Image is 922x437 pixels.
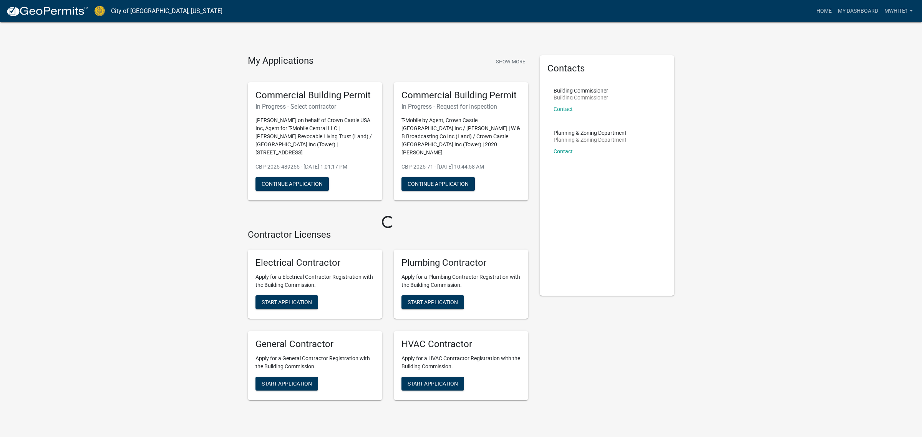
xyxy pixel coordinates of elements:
button: Show More [493,55,528,68]
p: CBP-2025-71 - [DATE] 10:44:58 AM [401,163,521,171]
p: CBP-2025-489255 - [DATE] 1:01:17 PM [255,163,375,171]
button: Start Application [401,377,464,391]
a: MWhite1 [881,4,916,18]
p: Planning & Zoning Department [554,137,627,142]
span: Start Application [262,380,312,386]
span: Start Application [408,299,458,305]
button: Start Application [255,295,318,309]
p: Planning & Zoning Department [554,130,627,136]
h6: In Progress - Select contractor [255,103,375,110]
p: Apply for a HVAC Contractor Registration with the Building Commission. [401,354,521,371]
a: Home [813,4,835,18]
button: Continue Application [401,177,475,191]
p: [PERSON_NAME] on behalf of Crown Castle USA Inc, Agent for T-Mobile Central LLC | [PERSON_NAME] R... [255,116,375,157]
button: Start Application [255,377,318,391]
h5: Commercial Building Permit [255,90,375,101]
h5: HVAC Contractor [401,339,521,350]
h5: Commercial Building Permit [401,90,521,101]
h6: In Progress - Request for Inspection [401,103,521,110]
p: Apply for a General Contractor Registration with the Building Commission. [255,354,375,371]
h4: Contractor Licenses [248,229,528,240]
h5: Plumbing Contractor [401,257,521,268]
a: City of [GEOGRAPHIC_DATA], [US_STATE] [111,5,222,18]
a: Contact [554,106,573,112]
button: Start Application [401,295,464,309]
span: Start Application [262,299,312,305]
p: Apply for a Plumbing Contractor Registration with the Building Commission. [401,273,521,289]
span: Start Application [408,380,458,386]
a: Contact [554,148,573,154]
h4: My Applications [248,55,313,67]
h5: Electrical Contractor [255,257,375,268]
p: T-Mobile by Agent, Crown Castle [GEOGRAPHIC_DATA] Inc / [PERSON_NAME] | W & B Broadcasting Co Inc... [401,116,521,157]
img: City of Jeffersonville, Indiana [95,6,105,16]
p: Building Commissioner [554,95,608,100]
p: Building Commissioner [554,88,608,93]
button: Continue Application [255,177,329,191]
h5: Contacts [547,63,667,74]
p: Apply for a Electrical Contractor Registration with the Building Commission. [255,273,375,289]
h5: General Contractor [255,339,375,350]
a: My Dashboard [835,4,881,18]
